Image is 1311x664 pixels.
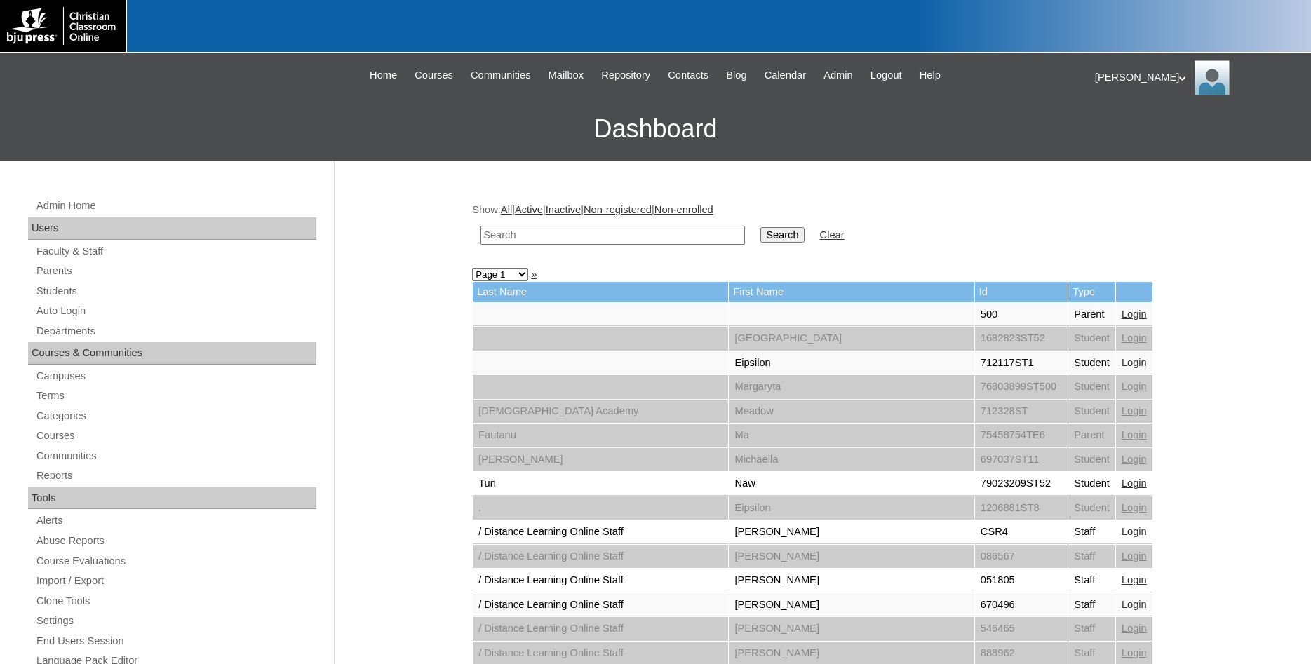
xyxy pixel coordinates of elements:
a: » [531,269,537,280]
td: [PERSON_NAME] [729,545,974,569]
td: First Name [729,282,974,302]
a: Login [1122,405,1147,416]
td: [PERSON_NAME] [729,593,974,617]
span: Home [370,67,397,83]
td: / Distance Learning Online Staff [473,617,728,641]
td: Staff [1068,617,1115,641]
a: Login [1122,550,1147,562]
a: All [501,204,512,215]
a: Clone Tools [35,592,316,610]
div: Courses & Communities [28,342,316,365]
a: Contacts [661,67,715,83]
a: Courses [35,427,316,445]
a: Login [1122,599,1147,610]
td: 086567 [975,545,1068,569]
a: Students [35,283,316,300]
td: Staff [1068,569,1115,592]
td: 1682823ST52 [975,327,1068,351]
a: Login [1122,332,1147,344]
a: Alerts [35,512,316,529]
a: Admin [816,67,860,83]
span: Blog [726,67,746,83]
td: Fautanu [473,424,728,447]
td: Parent [1068,303,1115,327]
img: Jonelle Rodriguez [1195,60,1230,95]
td: / Distance Learning Online Staff [473,593,728,617]
td: Michaella [729,448,974,472]
div: Users [28,217,316,240]
a: Non-enrolled [654,204,713,215]
a: Mailbox [542,67,591,83]
div: [PERSON_NAME] [1095,60,1297,95]
td: CSR4 [975,520,1068,544]
td: Ma [729,424,974,447]
span: Calendar [765,67,806,83]
span: Admin [823,67,853,83]
td: 712328ST [975,400,1068,424]
a: Parents [35,262,316,280]
td: Student [1068,351,1115,375]
a: Calendar [758,67,813,83]
h3: Dashboard [7,97,1304,161]
td: Id [975,282,1068,302]
td: 712117ST1 [975,351,1068,375]
td: Student [1068,375,1115,399]
a: Campuses [35,367,316,385]
a: Settings [35,612,316,630]
a: Non-registered [584,204,652,215]
a: Course Evaluations [35,553,316,570]
span: Communities [471,67,531,83]
td: / Distance Learning Online Staff [473,545,728,569]
a: Blog [719,67,753,83]
input: Search [480,226,745,245]
div: Show: | | | | [472,203,1167,252]
span: Contacts [668,67,708,83]
td: 1206881ST8 [975,496,1068,520]
a: Courses [408,67,460,83]
td: Tun [473,472,728,496]
span: Courses [415,67,453,83]
a: Home [363,67,404,83]
input: Search [760,227,804,243]
td: Parent [1068,424,1115,447]
td: / Distance Learning Online Staff [473,569,728,592]
td: 79023209ST52 [975,472,1068,496]
a: Communities [35,447,316,465]
td: [DEMOGRAPHIC_DATA] Academy [473,400,728,424]
a: Login [1122,502,1147,513]
td: Eipsilon [729,351,974,375]
a: Communities [464,67,538,83]
a: Login [1122,357,1147,368]
a: Logout [863,67,909,83]
a: Login [1122,574,1147,585]
td: Student [1068,448,1115,472]
a: Inactive [546,204,581,215]
span: Help [920,67,941,83]
a: Admin Home [35,197,316,215]
td: 546465 [975,617,1068,641]
td: Student [1068,327,1115,351]
a: Import / Export [35,572,316,590]
a: Login [1122,429,1147,440]
td: [PERSON_NAME] [729,617,974,641]
a: Departments [35,323,316,340]
td: [GEOGRAPHIC_DATA] [729,327,974,351]
span: Repository [601,67,650,83]
td: 76803899ST500 [975,375,1068,399]
td: [PERSON_NAME] [473,448,728,472]
a: Terms [35,387,316,405]
td: Eipsilon [729,496,974,520]
a: Login [1122,309,1147,320]
td: . [473,496,728,520]
td: Naw [729,472,974,496]
a: Active [515,204,543,215]
a: Login [1122,381,1147,392]
td: 75458754TE6 [975,424,1068,447]
td: 500 [975,303,1068,327]
a: Faculty & Staff [35,243,316,260]
a: Reports [35,467,316,485]
td: / Distance Learning Online Staff [473,520,728,544]
td: Staff [1068,520,1115,544]
a: Clear [820,229,845,240]
span: Mailbox [549,67,584,83]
